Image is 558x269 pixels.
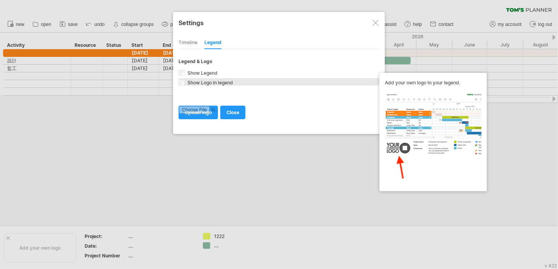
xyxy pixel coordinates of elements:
div: Legend [204,37,221,49]
span: Show Legend [186,70,218,76]
span: close [226,110,239,115]
div: Settings [179,15,379,29]
div: Legend & Logo [179,58,379,64]
div: Timeline [179,37,197,49]
a: upload logo [179,106,218,119]
a: close [220,106,245,119]
span: Show Logo in legend [186,80,233,86]
div: Add your own logo to your legend. [385,80,481,184]
span: upload logo [185,110,212,115]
